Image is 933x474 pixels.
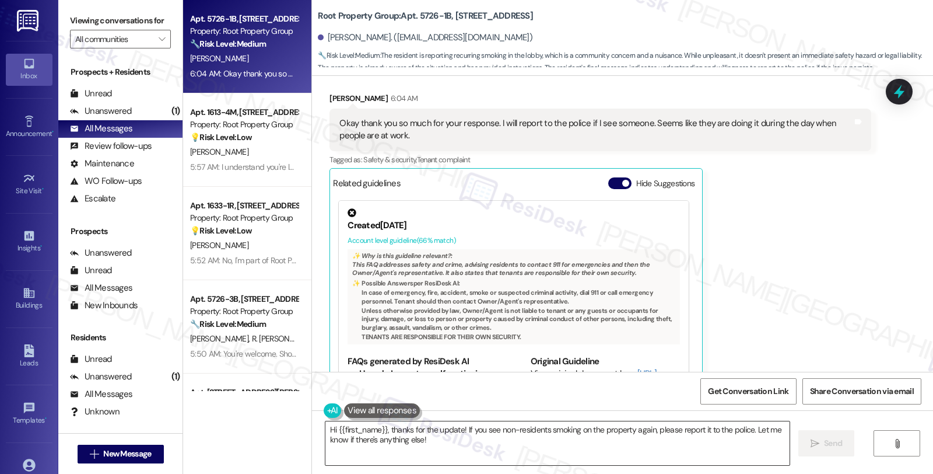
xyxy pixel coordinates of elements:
span: Tenant complaint [417,155,471,165]
li: Unless otherwise provided by law, Owner/Agent is not liable to tenant or any guests or occupants ... [362,306,675,332]
i:  [159,34,165,44]
div: All Messages [70,388,132,400]
span: R. [PERSON_NAME] [252,333,318,344]
div: Apt. 1633-1R, [STREET_ADDRESS][PERSON_NAME] [190,200,298,212]
strong: 🔧 Risk Level: Medium [318,51,380,60]
span: • [52,128,54,136]
div: Property: Root Property Group [190,212,298,224]
div: This FAQ addresses safety and crime, advising residents to contact 911 for emergencies and then t... [348,249,680,344]
strong: 🔧 Risk Level: Medium [190,319,266,329]
div: (1) [169,102,183,120]
span: [PERSON_NAME] [190,240,248,250]
button: Send [798,430,855,456]
strong: 💡 Risk Level: Low [190,225,252,236]
b: Root Property Group: Apt. 5726-1B, [STREET_ADDRESS] [318,10,533,22]
div: Property: Root Property Group [190,25,298,37]
div: Apt. [STREET_ADDRESS][PERSON_NAME] [190,386,298,399]
div: (1) [169,368,183,386]
div: 6:04 AM [388,92,418,104]
div: Account level guideline ( 66 % match) [348,235,680,247]
div: ✨ Possible Answer s per ResiDesk AI: [352,279,675,287]
div: WO Follow-ups [70,175,142,187]
span: Safety & security , [363,155,416,165]
span: [PERSON_NAME] [190,53,248,64]
textarea: Hi {{first_name}}, thanks for the update! If you see non-residents smoking on the property again,... [325,421,790,465]
div: Unanswered [70,247,132,259]
span: Send [824,437,842,449]
div: 5:50 AM: You're welcome. Should you have other concerns, please feel free to reach out. Have a gr... [190,348,551,359]
span: Get Conversation Link [708,385,788,398]
li: How do I report a malfunctioning smoke detector? [359,368,497,393]
div: [PERSON_NAME]. ([EMAIL_ADDRESS][DOMAIN_NAME]) [318,32,532,44]
span: • [42,185,44,193]
span: [PERSON_NAME] [190,147,248,157]
div: Unread [70,353,112,365]
div: Tagged as: [329,151,871,168]
div: Apt. 5726-1B, [STREET_ADDRESS] [190,13,298,25]
div: New Inbounds [70,299,138,312]
a: Leads [6,341,52,372]
div: ✨ Why is this guideline relevant?: [352,252,675,260]
i:  [811,439,819,448]
div: 6:04 AM: Okay thank you so much for your response. I will report to the police if I see someone. ... [190,68,743,79]
strong: 🔧 Risk Level: Medium [190,39,266,49]
button: Get Conversation Link [700,378,796,405]
div: Property: Root Property Group [190,305,298,318]
i:  [90,449,99,459]
div: Unanswered [70,105,132,117]
div: Unread [70,88,112,100]
a: Templates • [6,398,52,430]
li: In case of emergency, fire, accident, smoke or suspected criminal activity, dial 911 or call emer... [362,288,675,305]
button: Share Conversation via email [802,378,921,405]
li: TENANTS ARE RESPONSIBLE FOR THEIR OWN SECURITY. [362,333,675,341]
span: : The resident is reporting recurring smoking in the lobby, which is a community concern and a nu... [318,50,933,75]
div: 5:52 AM: No, I'm part of Root Property Group's Resident Support Offsite Team, working closely wit... [190,255,857,266]
div: Prospects [58,225,183,238]
div: [PERSON_NAME] [329,92,871,109]
a: Inbox [6,54,52,85]
i:  [893,439,902,448]
a: Insights • [6,226,52,257]
div: Unread [70,264,112,277]
span: [PERSON_NAME] [190,333,252,344]
label: Viewing conversations for [70,12,171,30]
span: • [45,414,47,423]
b: FAQs generated by ResiDesk AI [348,355,469,367]
div: Property: Root Property Group [190,118,298,131]
input: All communities [75,30,152,48]
a: Site Visit • [6,169,52,200]
div: View original document here [531,368,681,393]
div: All Messages [70,123,132,135]
div: Residents [58,332,183,344]
span: • [40,242,42,250]
div: Okay thank you so much for your response. I will report to the police if I see someone. Seems lik... [339,117,852,142]
div: Apt. 5726-3B, [STREET_ADDRESS] [190,293,298,305]
span: New Message [103,448,151,460]
div: Prospects + Residents [58,66,183,78]
a: Buildings [6,283,52,315]
img: ResiDesk Logo [17,10,41,32]
div: Apt. 1613-4M, [STREET_ADDRESS] [190,106,298,118]
div: Created [DATE] [348,219,680,232]
b: Original Guideline [531,355,599,367]
div: Review follow-ups [70,140,152,152]
label: Hide Suggestions [636,177,695,190]
strong: 💡 Risk Level: Low [190,132,252,142]
div: Unanswered [70,371,132,383]
span: Share Conversation via email [810,385,914,398]
div: Related guidelines [333,177,401,194]
div: All Messages [70,282,132,294]
div: Unknown [70,406,120,418]
div: Escalate [70,193,115,205]
div: Maintenance [70,158,134,170]
button: New Message [78,445,164,463]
